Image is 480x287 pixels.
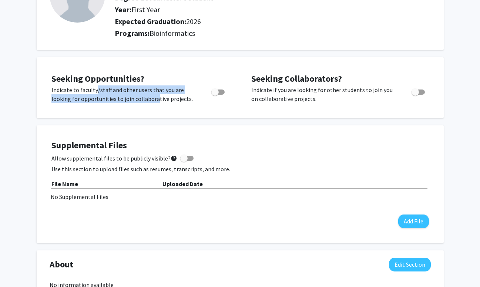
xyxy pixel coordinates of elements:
[171,154,177,163] mat-icon: help
[251,73,342,84] span: Seeking Collaborators?
[51,140,429,151] h4: Supplemental Files
[409,85,429,97] div: Toggle
[50,258,73,271] span: About
[6,254,31,281] iframe: Chat
[186,17,201,26] span: 2026
[51,154,177,163] span: Allow supplemental files to be publicly visible?
[398,215,429,228] button: Add File
[389,258,431,271] button: Edit About
[51,180,78,188] b: File Name
[162,180,203,188] b: Uploaded Date
[51,73,144,84] span: Seeking Opportunities?
[131,5,160,14] span: First Year
[51,192,430,201] div: No Supplemental Files
[115,29,430,38] h2: Programs:
[51,85,197,103] p: Indicate to faculty/staff and other users that you are looking for opportunities to join collabor...
[208,85,229,97] div: Toggle
[51,165,429,173] p: Use this section to upload files such as resumes, transcripts, and more.
[251,85,397,103] p: Indicate if you are looking for other students to join you on collaborative projects.
[115,5,367,14] h2: Year:
[115,17,367,26] h2: Expected Graduation:
[150,28,195,38] span: Bioinformatics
